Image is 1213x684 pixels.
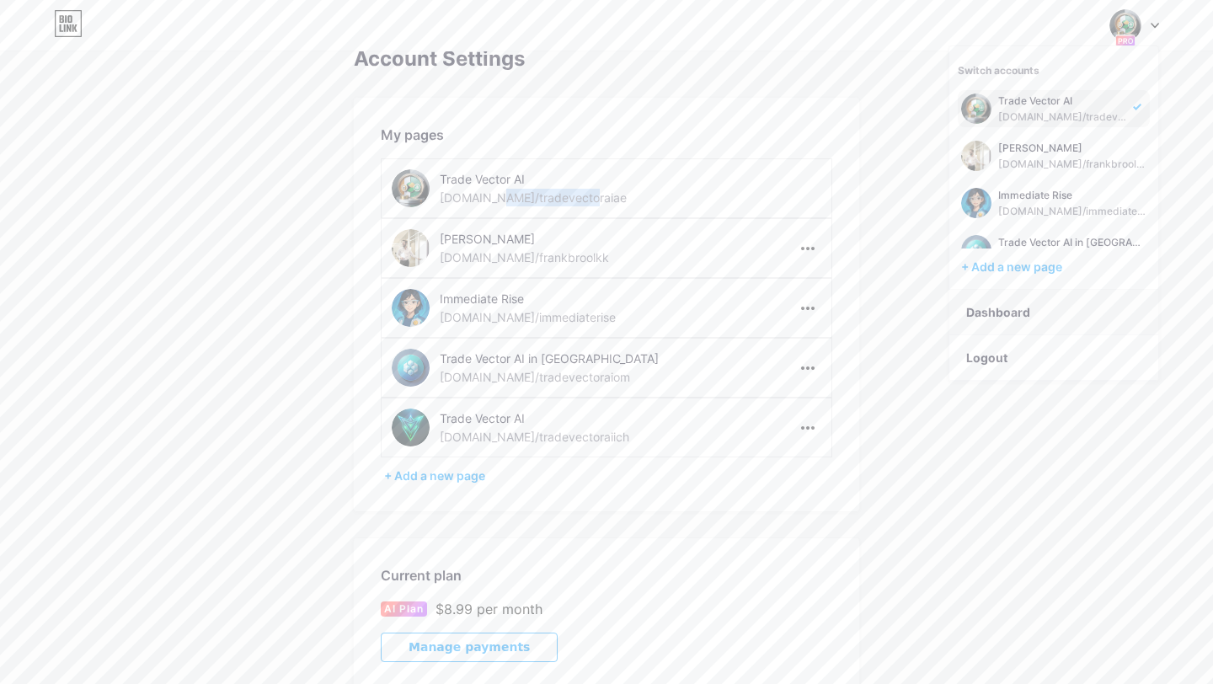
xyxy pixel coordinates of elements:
span: Manage payments [409,640,530,655]
div: Immediate Rise [998,189,1146,202]
div: [DOMAIN_NAME]/tradevectoraiich [440,428,629,446]
div: Trade Vector AI [440,409,678,427]
img: tradevectoraiich [392,409,430,446]
img: immediaterise [392,289,430,327]
div: Trade Vector AI in [GEOGRAPHIC_DATA] [440,350,678,367]
span: Switch accounts [958,64,1039,77]
div: [DOMAIN_NAME]/frankbroolkk [998,158,1146,171]
div: Immediate Rise [440,290,678,307]
div: [PERSON_NAME] [998,142,1146,155]
span: AI Plan [384,601,424,617]
img: frankbroolkk [961,188,991,218]
div: + Add a new page [961,259,1150,275]
a: Dashboard [949,290,1158,335]
img: frankbroolkk [1109,9,1141,41]
img: frankbroolkk [961,235,991,265]
img: tradevectoraiae [392,169,430,207]
img: frankbroolkk [392,229,430,267]
div: Trade Vector AI [440,170,678,188]
div: My pages [381,125,832,145]
img: tradevectoraiom [392,349,430,387]
button: Manage payments [381,633,558,662]
div: Trade Vector AI in [GEOGRAPHIC_DATA] [998,236,1146,249]
li: Logout [949,335,1158,381]
img: frankbroolkk [961,141,991,171]
div: $8.99 per month [436,599,542,619]
div: [DOMAIN_NAME]/tradevectoraiae [998,110,1128,124]
div: [DOMAIN_NAME]/tradevectoraiom [440,368,630,386]
div: [PERSON_NAME] [440,230,678,248]
div: Trade Vector AI [998,94,1128,108]
div: [DOMAIN_NAME]/frankbroolkk [440,248,609,266]
div: Account Settings [354,47,859,71]
div: Current plan [381,565,832,585]
img: frankbroolkk [961,94,991,124]
div: [DOMAIN_NAME]/immediaterise [998,205,1146,218]
div: [DOMAIN_NAME]/immediaterise [440,308,616,326]
div: + Add a new page [384,468,832,484]
div: [DOMAIN_NAME]/tradevectoraiae [440,189,627,206]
